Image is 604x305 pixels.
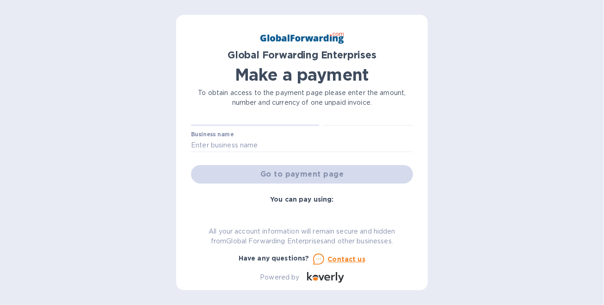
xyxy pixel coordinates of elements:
p: Powered by [260,273,299,282]
u: Contact us [328,255,366,263]
h1: Make a payment [191,65,413,84]
b: Have any questions? [239,254,309,262]
p: To obtain access to the payment page please enter the amount, number and currency of one unpaid i... [191,88,413,108]
label: Business name [191,132,234,137]
input: Enter business name [191,139,413,152]
b: You can pay using: [270,196,333,203]
b: Global Forwarding Enterprises [228,49,376,61]
p: All your account information will remain secure and hidden from Global Forwarding Enterprises and... [191,227,413,246]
